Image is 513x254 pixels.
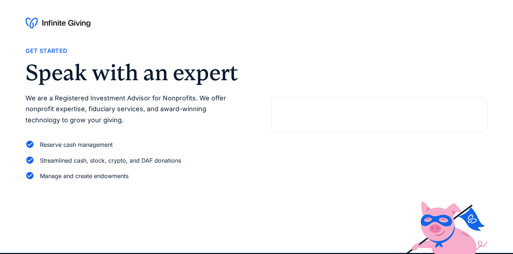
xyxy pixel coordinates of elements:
[26,93,242,126] p: We are a Registered Investment Advisor for Nonprofits. We offer nonprofit expertise, fiduciary se...
[40,140,113,150] div: Reserve cash management
[40,156,181,165] div: Streamlined cash, stock, crypto, and DAF donations
[26,46,67,56] div: Get Started
[40,171,129,181] div: Manage and create endowments
[26,62,242,84] h2: Speak with an expert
